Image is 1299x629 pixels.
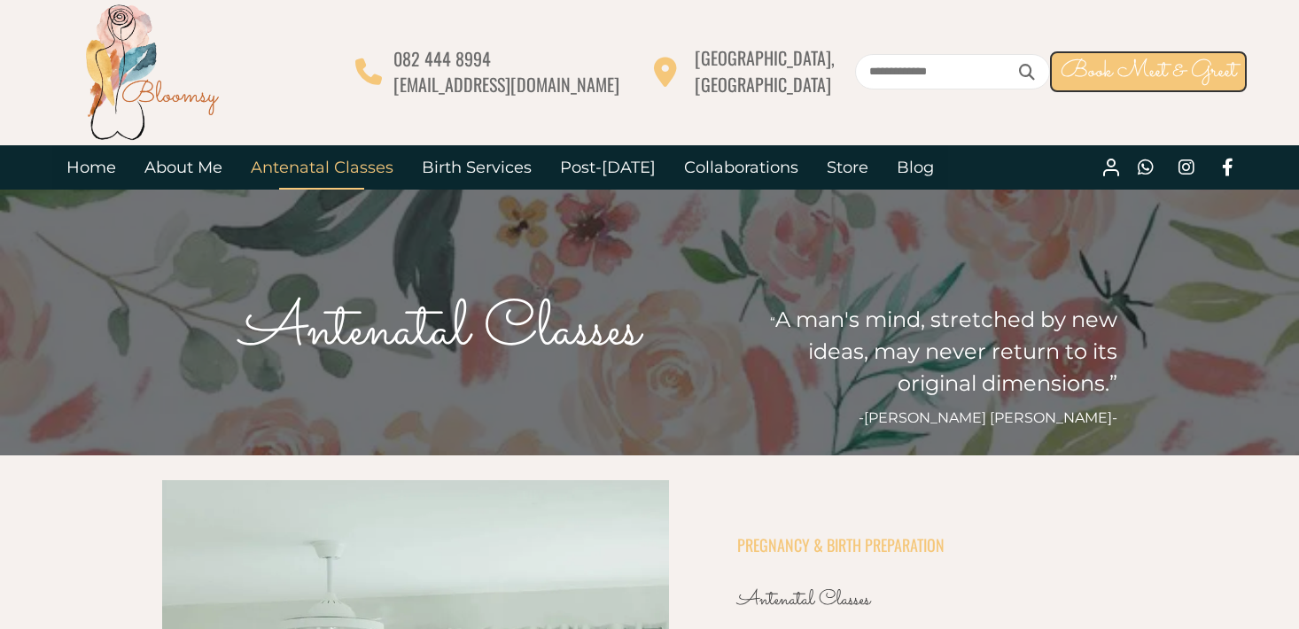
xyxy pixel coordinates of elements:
[737,585,870,616] span: Antenatal Classes
[737,533,945,556] span: PREGNANCY & BIRTH PREPARATION
[770,314,775,330] span: “
[1109,370,1117,396] span: ”
[813,145,883,190] a: Store
[695,44,835,71] span: [GEOGRAPHIC_DATA],
[546,145,670,190] a: Post-[DATE]
[775,307,1117,396] span: A man's mind, stretched by new ideas, may never return to its original dimensions.
[52,145,130,190] a: Home
[393,45,491,72] span: 082 444 8994
[1050,51,1247,92] a: Book Meet & Greet
[883,145,948,190] a: Blog
[695,71,831,97] span: [GEOGRAPHIC_DATA]
[859,409,1117,426] span: -[PERSON_NAME] [PERSON_NAME]-
[240,284,640,377] span: Antenatal Classes
[408,145,546,190] a: Birth Services
[393,71,619,97] span: [EMAIL_ADDRESS][DOMAIN_NAME]
[1061,54,1236,89] span: Book Meet & Greet
[81,1,222,143] img: Bloomsy
[670,145,813,190] a: Collaborations
[130,145,237,190] a: About Me
[237,145,408,190] a: Antenatal Classes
